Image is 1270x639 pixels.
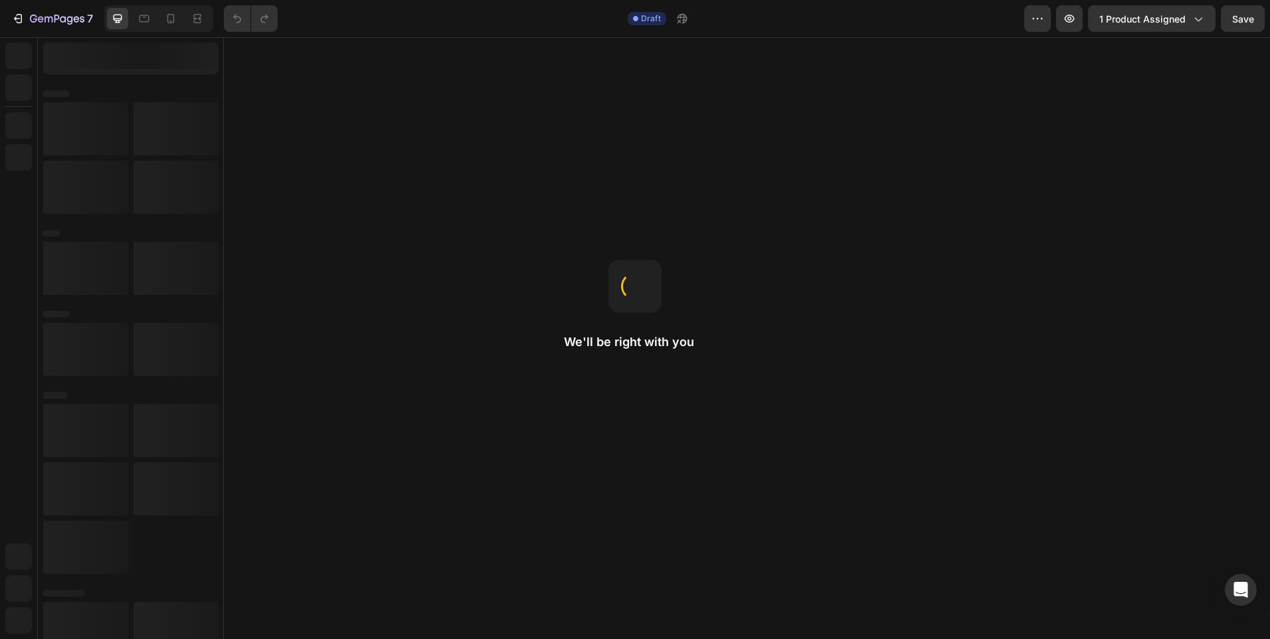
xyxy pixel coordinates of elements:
button: Save [1221,5,1265,32]
span: Draft [641,13,661,25]
div: Open Intercom Messenger [1225,574,1257,606]
div: Undo/Redo [224,5,278,32]
p: 7 [87,11,93,27]
span: Save [1232,13,1254,25]
button: 1 product assigned [1088,5,1216,32]
button: 7 [5,5,99,32]
h2: We'll be right with you [564,334,706,350]
span: 1 product assigned [1099,12,1186,26]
